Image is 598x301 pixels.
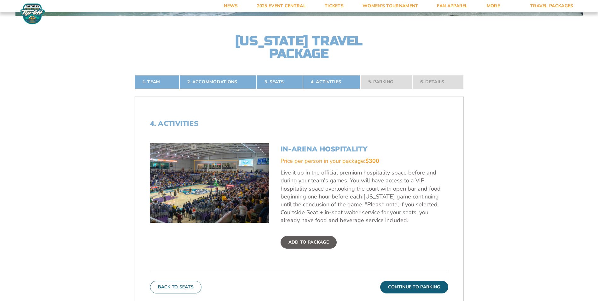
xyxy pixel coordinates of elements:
span: $300 [365,157,379,165]
button: Continue To Parking [380,281,448,293]
img: In-Arena Hospitality [150,143,269,223]
label: Add To Package [281,236,337,249]
button: Back To Seats [150,281,202,293]
div: Price per person in your package: [281,157,448,165]
p: Live it up in the official premium hospitality space before and during your team's games. You wil... [281,169,448,224]
h2: 4. Activities [150,120,448,128]
a: 1. Team [135,75,179,89]
img: Fort Myers Tip-Off [19,3,46,25]
a: 3. Seats [257,75,303,89]
h3: In-Arena Hospitality [281,145,448,153]
a: 2. Accommodations [179,75,257,89]
h2: [US_STATE] Travel Package [230,35,369,60]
